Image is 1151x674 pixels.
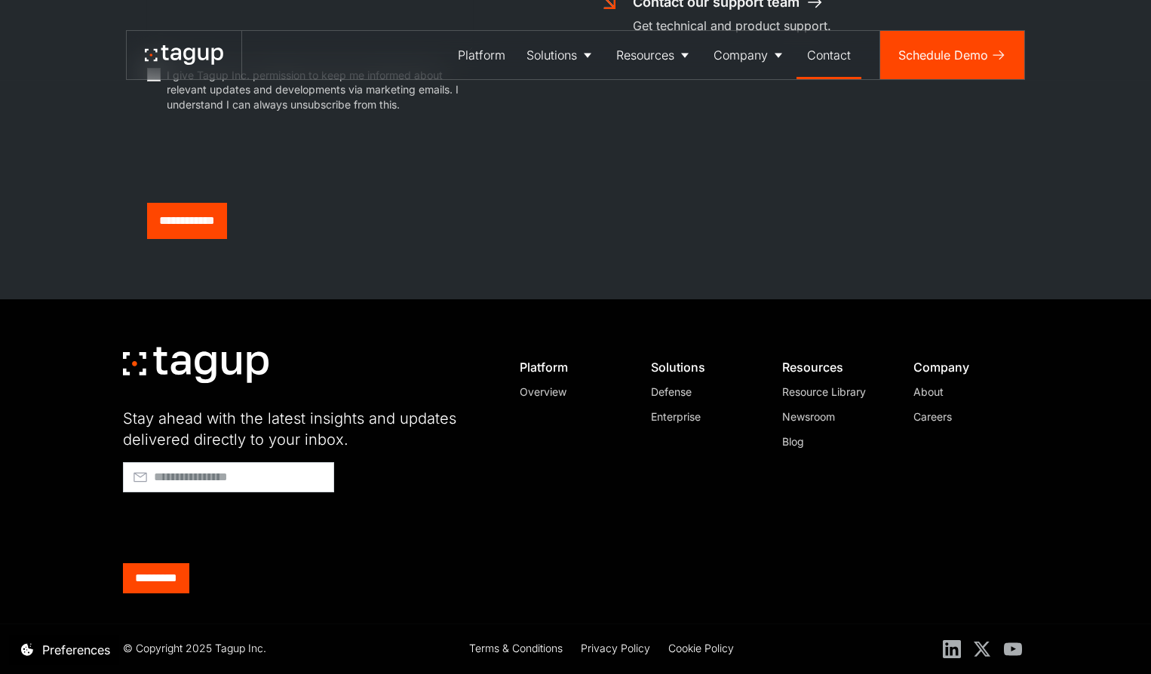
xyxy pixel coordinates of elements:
[913,360,1016,375] div: Company
[913,409,1016,424] a: Careers
[147,132,376,191] iframe: reCAPTCHA
[651,360,754,375] div: Solutions
[616,46,674,64] div: Resources
[782,360,885,375] div: Resources
[898,46,988,64] div: Schedule Demo
[458,46,505,64] div: Platform
[447,31,516,79] a: Platform
[668,640,734,658] a: Cookie Policy
[42,641,110,659] div: Preferences
[714,46,768,64] div: Company
[703,31,796,79] a: Company
[526,46,577,64] div: Solutions
[606,31,703,79] a: Resources
[651,384,754,400] a: Defense
[782,409,885,424] a: Newsroom
[913,384,1016,400] a: About
[469,640,563,656] div: Terms & Conditions
[123,498,352,557] iframe: reCAPTCHA
[520,360,622,375] div: Platform
[123,462,485,593] form: Footer - Early Access
[516,31,606,79] a: Solutions
[520,384,622,400] a: Overview
[782,434,885,449] a: Blog
[123,640,266,656] div: © Copyright 2025 Tagup Inc.
[123,408,485,450] div: Stay ahead with the latest insights and updates delivered directly to your inbox.
[880,31,1024,79] a: Schedule Demo
[167,68,473,112] span: I give Tagup Inc. permission to keep me informed about relevant updates and developments via mark...
[668,640,734,656] div: Cookie Policy
[782,384,885,400] a: Resource Library
[807,46,851,64] div: Contact
[651,409,754,424] a: Enterprise
[581,640,650,658] a: Privacy Policy
[469,640,563,658] a: Terms & Conditions
[796,31,861,79] a: Contact
[581,640,650,656] div: Privacy Policy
